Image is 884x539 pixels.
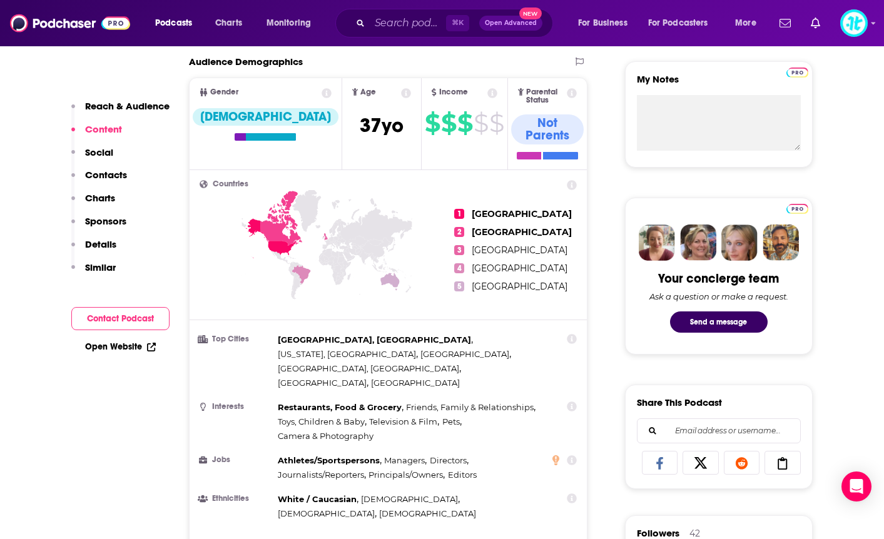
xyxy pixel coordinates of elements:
[369,415,439,429] span: ,
[85,169,127,181] p: Contacts
[71,100,170,123] button: Reach & Audience
[278,468,366,482] span: ,
[526,88,565,104] span: Parental Status
[278,402,402,412] span: Restaurants, Food & Grocery
[454,281,464,291] span: 5
[724,451,760,475] a: Share on Reddit
[193,108,338,126] div: [DEMOGRAPHIC_DATA]
[446,15,469,31] span: ⌘ K
[406,402,534,412] span: Friends, Family & Relationships
[370,13,446,33] input: Search podcasts, credits, & more...
[384,455,425,465] span: Managers
[840,9,868,37] img: User Profile
[360,88,376,96] span: Age
[278,400,404,415] span: ,
[642,451,678,475] a: Share on Facebook
[368,470,443,480] span: Principals/Owners
[786,66,808,78] a: Pro website
[278,416,365,426] span: Toys, Children & Baby
[361,494,458,504] span: [DEMOGRAPHIC_DATA]
[71,215,126,238] button: Sponsors
[670,311,768,333] button: Send a message
[85,192,115,204] p: Charts
[85,215,126,227] p: Sponsors
[439,88,468,96] span: Income
[267,14,311,32] span: Monitoring
[85,146,113,158] p: Social
[278,494,357,504] span: White / Caucasian
[840,9,868,37] button: Show profile menu
[371,378,460,388] span: [GEOGRAPHIC_DATA]
[71,261,116,285] button: Similar
[472,226,572,238] span: [GEOGRAPHIC_DATA]
[649,291,788,301] div: Ask a question or make a request.
[278,376,368,390] span: ,
[278,361,461,376] span: ,
[511,114,584,144] div: Not Parents
[360,113,404,138] span: 37 yo
[146,13,208,33] button: open menu
[278,431,373,441] span: Camera & Photography
[278,506,377,521] span: ,
[442,416,460,426] span: Pets
[841,471,871,501] div: Open Intercom Messenger
[442,415,462,429] span: ,
[680,224,716,261] img: Barbara Profile
[441,113,456,133] span: $
[278,415,367,429] span: ,
[71,238,116,261] button: Details
[472,281,567,292] span: [GEOGRAPHIC_DATA]
[278,470,364,480] span: Journalists/Reporters
[775,13,796,34] a: Show notifications dropdown
[689,528,700,539] div: 42
[420,347,511,361] span: ,
[569,13,643,33] button: open menu
[472,263,567,274] span: [GEOGRAPHIC_DATA]
[278,492,358,506] span: ,
[210,88,238,96] span: Gender
[786,202,808,214] a: Pro website
[200,403,273,411] h3: Interests
[735,14,756,32] span: More
[369,416,437,426] span: Television & Film
[10,11,130,35] img: Podchaser - Follow, Share and Rate Podcasts
[85,341,156,352] a: Open Website
[406,400,536,415] span: ,
[840,9,868,37] span: Logged in as ImpactTheory
[648,419,790,443] input: Email address or username...
[519,8,542,19] span: New
[189,56,303,68] h2: Audience Demographics
[472,244,567,256] span: [GEOGRAPHIC_DATA]
[658,271,779,286] div: Your concierge team
[368,468,445,482] span: ,
[361,492,460,506] span: ,
[215,14,242,32] span: Charts
[278,508,375,518] span: [DEMOGRAPHIC_DATA]
[85,261,116,273] p: Similar
[765,451,801,475] a: Copy Link
[786,68,808,78] img: Podchaser Pro
[637,527,679,539] span: Followers
[454,227,464,237] span: 2
[71,169,127,192] button: Contacts
[85,238,116,250] p: Details
[85,123,122,135] p: Content
[648,14,708,32] span: For Podcasters
[474,113,488,133] span: $
[485,20,537,26] span: Open Advanced
[454,209,464,219] span: 1
[806,13,825,34] a: Show notifications dropdown
[640,13,726,33] button: open menu
[347,9,565,38] div: Search podcasts, credits, & more...
[637,396,722,408] h3: Share This Podcast
[683,451,719,475] a: Share on X/Twitter
[786,204,808,214] img: Podchaser Pro
[278,453,382,468] span: ,
[763,224,799,261] img: Jon Profile
[200,335,273,343] h3: Top Cities
[207,13,250,33] a: Charts
[258,13,327,33] button: open menu
[454,263,464,273] span: 4
[430,455,467,465] span: Directors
